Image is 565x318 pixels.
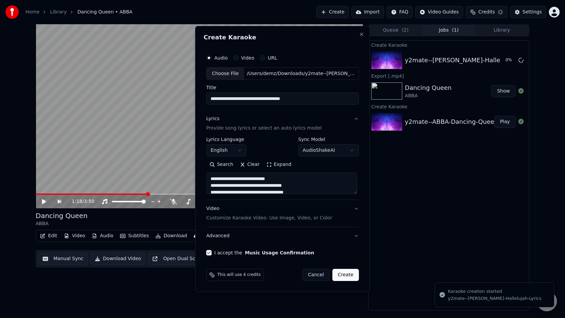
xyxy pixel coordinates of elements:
p: Provide song lyrics or select an auto lyrics model [206,125,322,132]
label: Sync Model [298,137,359,142]
button: Cancel [302,269,330,281]
button: Expand [263,160,295,170]
button: Advanced [206,227,359,245]
label: URL [268,56,277,60]
button: Clear [236,160,263,170]
button: LyricsProvide song lyrics or select an auto lyrics model [206,110,359,137]
span: This will use 4 credits [217,272,261,278]
div: Video [206,206,332,222]
div: Choose File [206,68,244,80]
div: Lyrics [206,116,219,122]
label: I accept the [214,250,314,255]
button: VideoCustomize Karaoke Video: Use Image, Video, or Color [206,200,359,227]
button: Search [206,160,236,170]
label: Video [241,56,254,60]
label: Audio [214,56,228,60]
div: /Users/demz/Downloads/y2mate--[PERSON_NAME]-Hallelujah-Lyrics.mp3 [244,70,359,77]
h2: Create Karaoke [203,34,362,40]
label: Title [206,85,359,90]
div: LyricsProvide song lyrics or select an auto lyrics model [206,137,359,200]
button: I accept the [245,250,314,255]
button: Create [332,269,359,281]
label: Lyrics Language [206,137,247,142]
p: Customize Karaoke Video: Use Image, Video, or Color [206,215,332,221]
